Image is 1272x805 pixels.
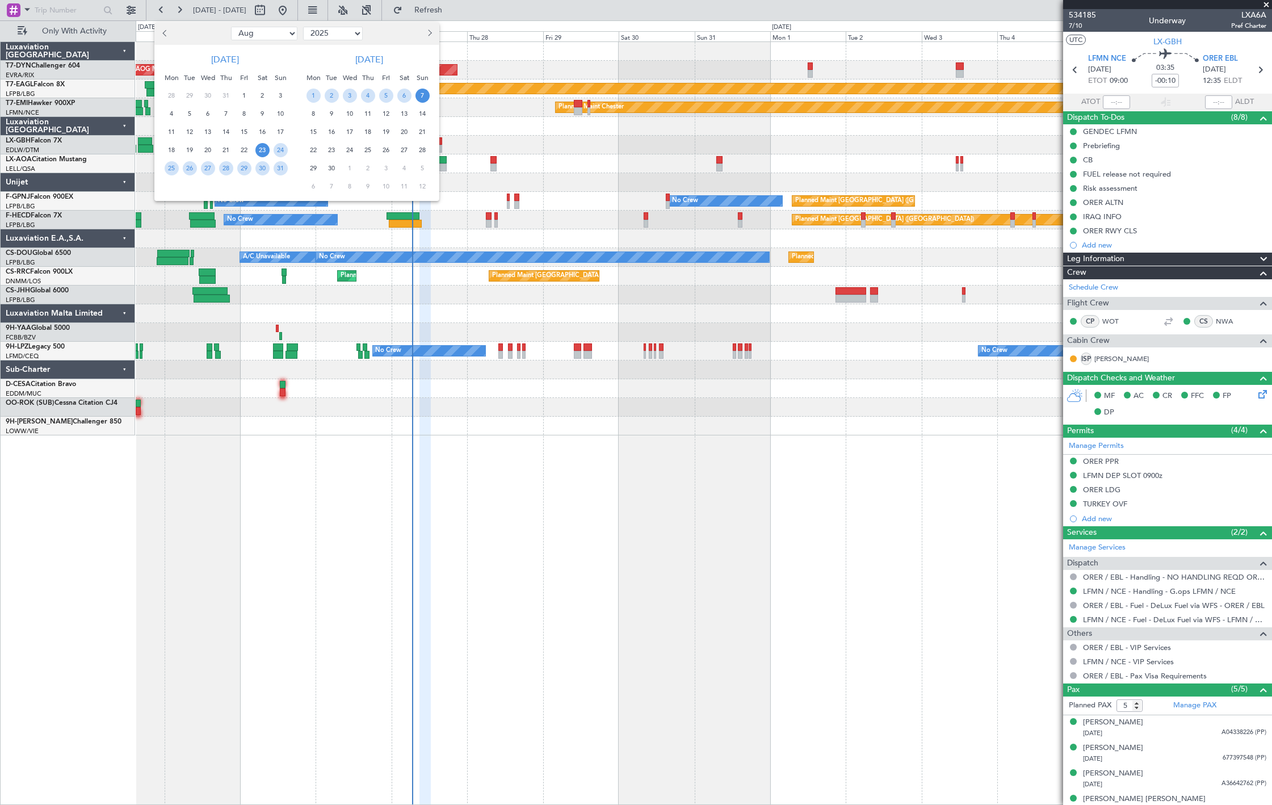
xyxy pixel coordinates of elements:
[180,105,199,123] div: 5-8-2025
[395,123,413,141] div: 20-9-2025
[231,27,297,40] select: Select month
[304,160,322,178] div: 29-9-2025
[415,143,430,157] span: 28
[361,179,375,194] span: 9
[395,69,413,87] div: Sat
[235,87,253,105] div: 1-8-2025
[274,161,288,175] span: 31
[165,161,179,175] span: 25
[253,105,271,123] div: 9-8-2025
[413,87,431,105] div: 7-9-2025
[183,161,197,175] span: 26
[397,89,412,103] span: 6
[217,141,235,160] div: 21-8-2025
[271,105,289,123] div: 10-8-2025
[217,87,235,105] div: 31-7-2025
[253,141,271,160] div: 23-8-2025
[274,143,288,157] span: 24
[322,178,341,196] div: 7-10-2025
[343,107,357,121] span: 10
[395,141,413,160] div: 27-9-2025
[377,141,395,160] div: 26-9-2025
[341,178,359,196] div: 8-10-2025
[343,143,357,157] span: 24
[413,69,431,87] div: Sun
[325,107,339,121] span: 9
[359,69,377,87] div: Thu
[274,125,288,139] span: 17
[341,160,359,178] div: 1-10-2025
[219,125,233,139] span: 14
[274,107,288,121] span: 10
[237,89,251,103] span: 1
[235,123,253,141] div: 15-8-2025
[183,89,197,103] span: 29
[359,178,377,196] div: 9-10-2025
[162,87,180,105] div: 28-7-2025
[377,69,395,87] div: Fri
[183,107,197,121] span: 5
[183,125,197,139] span: 12
[379,107,393,121] span: 12
[255,125,270,139] span: 16
[361,143,375,157] span: 25
[379,161,393,175] span: 3
[322,160,341,178] div: 30-9-2025
[397,179,412,194] span: 11
[165,143,179,157] span: 18
[253,123,271,141] div: 16-8-2025
[397,107,412,121] span: 13
[237,107,251,121] span: 8
[219,89,233,103] span: 31
[341,105,359,123] div: 10-9-2025
[377,123,395,141] div: 19-9-2025
[180,123,199,141] div: 12-8-2025
[180,141,199,160] div: 19-8-2025
[217,123,235,141] div: 14-8-2025
[304,105,322,123] div: 8-9-2025
[307,143,321,157] span: 22
[237,161,251,175] span: 29
[304,87,322,105] div: 1-9-2025
[325,89,339,103] span: 2
[199,105,217,123] div: 6-8-2025
[377,87,395,105] div: 5-9-2025
[201,107,215,121] span: 6
[304,141,322,160] div: 22-9-2025
[199,69,217,87] div: Wed
[165,107,179,121] span: 4
[325,161,339,175] span: 30
[180,87,199,105] div: 29-7-2025
[217,105,235,123] div: 7-8-2025
[377,105,395,123] div: 12-9-2025
[162,105,180,123] div: 4-8-2025
[255,107,270,121] span: 9
[255,89,270,103] span: 2
[341,87,359,105] div: 3-9-2025
[325,179,339,194] span: 7
[271,69,289,87] div: Sun
[413,178,431,196] div: 12-10-2025
[413,160,431,178] div: 5-10-2025
[201,161,215,175] span: 27
[237,125,251,139] span: 15
[322,105,341,123] div: 9-9-2025
[379,143,393,157] span: 26
[379,125,393,139] span: 19
[377,178,395,196] div: 10-10-2025
[201,89,215,103] span: 30
[325,125,339,139] span: 16
[379,89,393,103] span: 5
[415,107,430,121] span: 14
[341,69,359,87] div: Wed
[343,161,357,175] span: 1
[180,69,199,87] div: Tue
[271,87,289,105] div: 3-8-2025
[379,179,393,194] span: 10
[395,160,413,178] div: 4-10-2025
[162,69,180,87] div: Mon
[217,160,235,178] div: 28-8-2025
[395,178,413,196] div: 11-10-2025
[322,87,341,105] div: 2-9-2025
[359,87,377,105] div: 4-9-2025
